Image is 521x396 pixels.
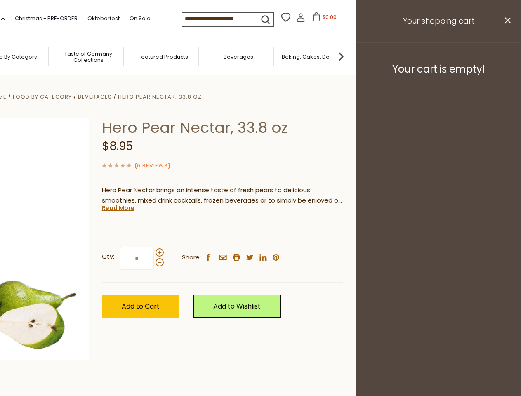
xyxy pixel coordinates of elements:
[102,252,114,262] strong: Qty:
[307,12,342,25] button: $0.00
[102,185,343,206] p: Hero Pear Nectar brings an intense taste of fresh pears to delicious smoothies, mixed drink cockt...
[102,295,179,318] button: Add to Cart
[134,162,170,170] span: ( )
[193,295,281,318] a: Add to Wishlist
[118,93,202,101] a: Hero Pear Nectar, 33.8 oz
[130,14,151,23] a: On Sale
[122,302,160,311] span: Add to Cart
[78,93,112,101] a: Beverages
[224,54,253,60] a: Beverages
[102,118,343,137] h1: Hero Pear Nectar, 33.8 oz
[102,138,133,154] span: $8.95
[102,204,134,212] a: Read More
[13,93,72,101] a: Food By Category
[137,162,168,170] a: 0 Reviews
[323,14,337,21] span: $0.00
[182,252,201,263] span: Share:
[55,51,121,63] a: Taste of Germany Collections
[366,63,511,75] h3: Your cart is empty!
[139,54,188,60] a: Featured Products
[282,54,346,60] a: Baking, Cakes, Desserts
[333,48,349,65] img: next arrow
[15,14,78,23] a: Christmas - PRE-ORDER
[87,14,120,23] a: Oktoberfest
[120,247,154,270] input: Qty:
